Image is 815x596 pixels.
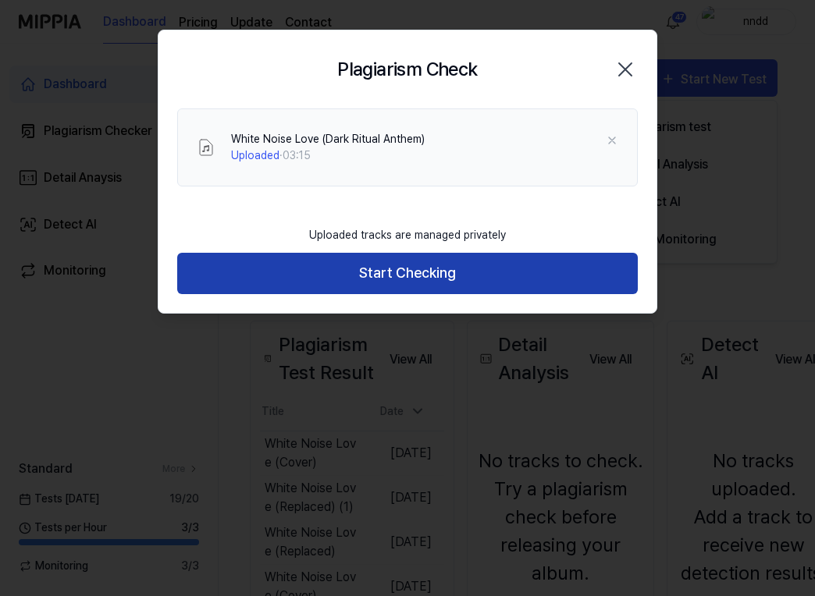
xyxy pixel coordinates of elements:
div: White Noise Love (Dark Ritual Anthem) [231,131,425,147]
img: File Select [197,138,215,157]
div: · 03:15 [231,147,425,164]
span: Uploaded [231,149,279,161]
button: Start Checking [177,253,638,294]
div: Uploaded tracks are managed privately [300,218,515,253]
h2: Plagiarism Check [337,55,477,83]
